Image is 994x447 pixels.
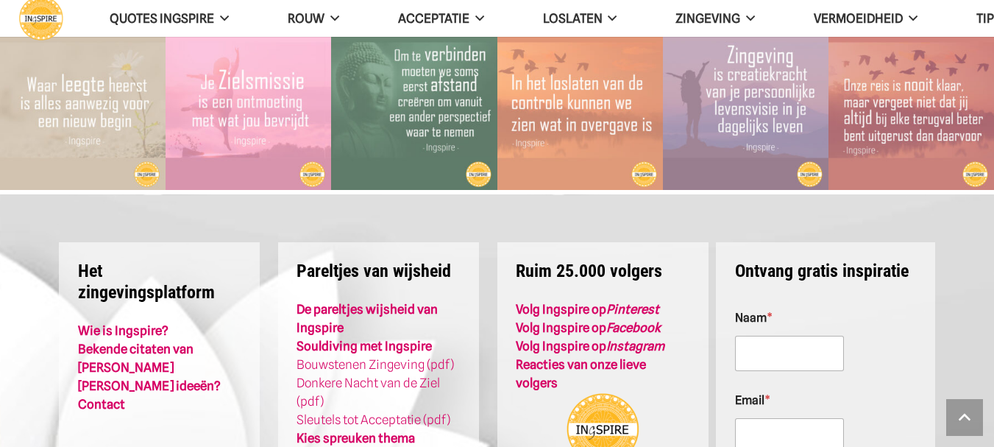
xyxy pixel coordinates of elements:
[606,320,661,335] em: Facebook
[663,24,828,189] img: Zingeving is ceatiekracht van je persoonlijke levensvisie in je dagelijks leven - citaat van Inge...
[78,379,221,393] a: [PERSON_NAME] ideeën?
[297,376,440,409] a: Donkere Nacht van de Ziel (pdf)
[110,11,214,26] span: QUOTES INGSPIRE
[516,302,659,317] a: Volg Ingspire opPinterest
[297,302,438,335] a: De pareltjes wijsheid van Ingspire
[516,357,646,390] a: Reacties van onze lieve volgers
[735,261,909,281] strong: Ontvang gratis inspiratie
[675,11,740,26] span: Zingeving
[398,11,469,26] span: Acceptatie
[516,339,664,353] strong: Volg Ingspire op
[288,11,324,26] span: ROUW
[516,261,662,281] strong: Ruim 25.000 volgers
[78,397,125,412] a: Contact
[78,261,215,303] strong: Het zingevingsplatform
[814,11,903,26] span: VERMOEIDHEID
[297,412,450,427] a: Sleutels tot Acceptatie (pdf)
[297,339,432,353] a: Souldiving met Ingspire
[516,320,661,335] a: Volg Ingspire opFacebook
[735,311,917,325] label: Naam
[497,24,663,189] img: Spreuk over controle loslaten om te accepteren wat is - citaat van Ingspire
[735,393,917,407] label: Email
[516,339,664,353] a: Volg Ingspire opInstagram
[297,357,454,372] a: Bouwstenen Zingeving (pdf)
[828,24,994,189] img: Zinvolle Ingspire Quote over terugval met levenswijsheid voor meer vertrouwen en moed die helpt b...
[78,342,194,375] a: Bekende citaten van [PERSON_NAME]
[297,261,451,281] strong: Pareltjes van wijsheid
[606,302,659,317] em: Pinterest
[297,431,415,446] a: Kies spreuken thema
[331,24,497,189] img: Quote over Verbinding - Om te verbinden moeten we afstand creëren om vanuit een ander perspectief...
[78,323,168,338] a: Wie is Ingspire?
[543,11,603,26] span: Loslaten
[516,302,659,317] strong: Volg Ingspire op
[946,399,983,436] a: Terug naar top
[606,339,664,353] em: Instagram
